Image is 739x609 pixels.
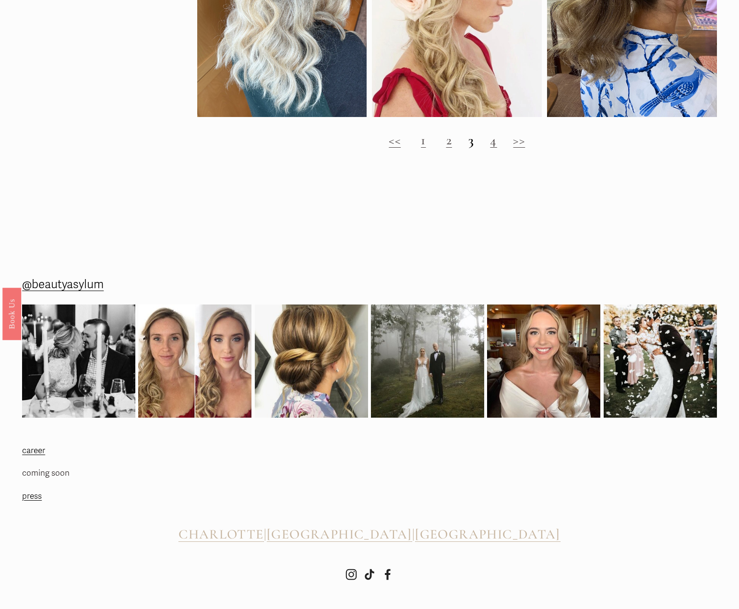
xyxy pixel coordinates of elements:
a: TikTok [364,569,375,580]
a: CHARLOTTE [179,527,264,542]
img: Rehearsal dinner vibes from Raleigh, NC. We added a subtle braid at the top before we created her... [22,304,135,418]
span: | [264,526,267,542]
a: career [22,444,45,458]
a: Book Us [2,288,21,340]
span: CHARLOTTE [179,526,264,542]
a: [GEOGRAPHIC_DATA] [415,527,560,542]
p: coming soon [22,466,192,481]
a: 2 [446,132,452,148]
a: << [389,132,401,148]
a: [GEOGRAPHIC_DATA] [267,527,412,542]
span: [GEOGRAPHIC_DATA] [267,526,412,542]
img: Going into the wedding weekend with some bridal inspo for ya! 💫 @beautyasylum_charlotte #beautyas... [487,304,600,418]
img: 2020 didn&rsquo;t stop this wedding celebration! 🎊😍🎉 @beautyasylum_atlanta #beautyasylum @bridal_... [604,290,717,432]
a: >> [513,132,525,148]
img: It&rsquo;s been a while since we&rsquo;ve shared a before and after! Subtle makeup &amp; romantic... [138,304,251,418]
a: 1 [421,132,426,148]
a: 4 [490,132,497,148]
a: Facebook [382,569,393,580]
strong: 3 [468,132,474,148]
a: Instagram [346,569,357,580]
a: @beautyasylum [22,274,104,295]
img: Picture perfect 💫 @beautyasylum_charlotte @apryl_naylor_makeup #beautyasylum_apryl @uptownfunkyou... [371,304,484,418]
span: [GEOGRAPHIC_DATA] [415,526,560,542]
img: So much pretty from this weekend! Here&rsquo;s one from @beautyasylum_charlotte #beautyasylum @up... [255,294,368,429]
a: press [22,489,42,504]
span: | [412,526,415,542]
